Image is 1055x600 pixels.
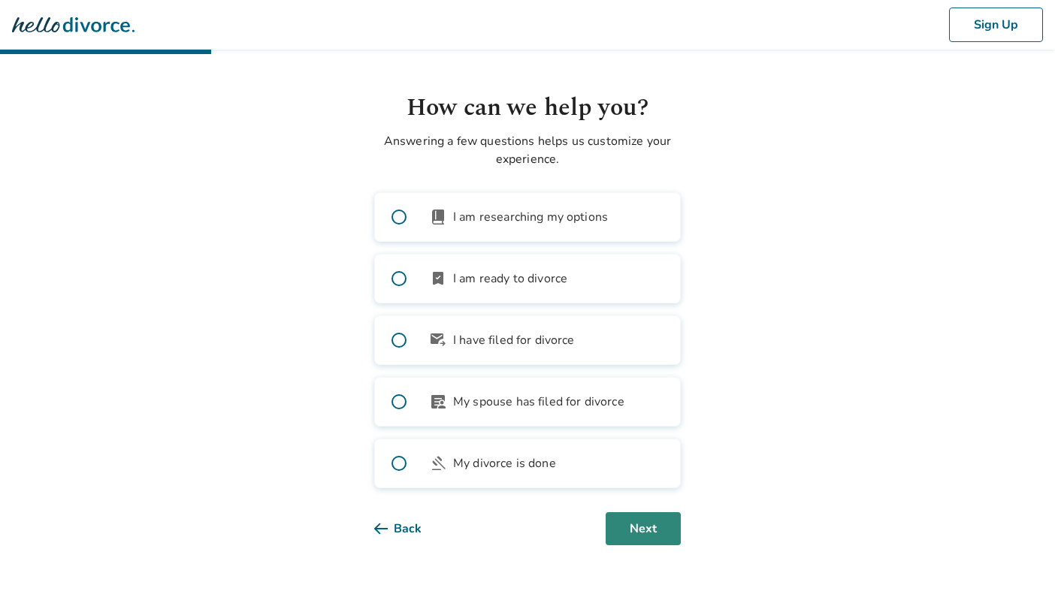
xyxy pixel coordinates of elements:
span: outgoing_mail [429,331,447,349]
iframe: Chat Widget [980,528,1055,600]
span: I am ready to divorce [453,270,567,288]
h1: How can we help you? [374,90,681,126]
span: I am researching my options [453,208,608,226]
span: My divorce is done [453,454,556,472]
p: Answering a few questions helps us customize your experience. [374,132,681,168]
span: book_2 [429,208,447,226]
button: Next [606,512,681,545]
span: I have filed for divorce [453,331,575,349]
button: Back [374,512,446,545]
span: gavel [429,454,447,472]
button: Sign Up [949,8,1043,42]
span: bookmark_check [429,270,447,288]
span: My spouse has filed for divorce [453,393,624,411]
span: article_person [429,393,447,411]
